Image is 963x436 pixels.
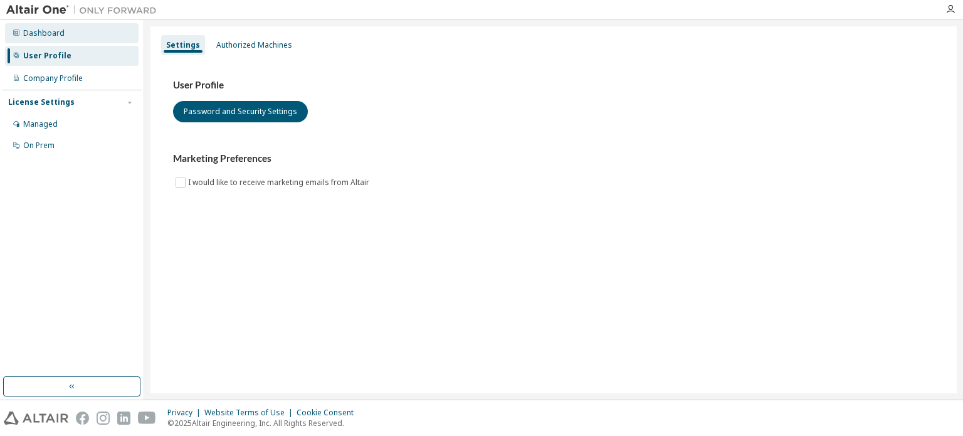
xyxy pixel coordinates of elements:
[23,73,83,83] div: Company Profile
[167,408,204,418] div: Privacy
[138,412,156,425] img: youtube.svg
[297,408,361,418] div: Cookie Consent
[216,40,292,50] div: Authorized Machines
[173,79,934,92] h3: User Profile
[23,119,58,129] div: Managed
[6,4,163,16] img: Altair One
[23,51,71,61] div: User Profile
[4,412,68,425] img: altair_logo.svg
[204,408,297,418] div: Website Terms of Use
[23,28,65,38] div: Dashboard
[76,412,89,425] img: facebook.svg
[23,141,55,151] div: On Prem
[167,418,361,428] p: © 2025 Altair Engineering, Inc. All Rights Reserved.
[97,412,110,425] img: instagram.svg
[188,175,372,190] label: I would like to receive marketing emails from Altair
[166,40,200,50] div: Settings
[173,152,934,165] h3: Marketing Preferences
[8,97,75,107] div: License Settings
[173,101,308,122] button: Password and Security Settings
[117,412,130,425] img: linkedin.svg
